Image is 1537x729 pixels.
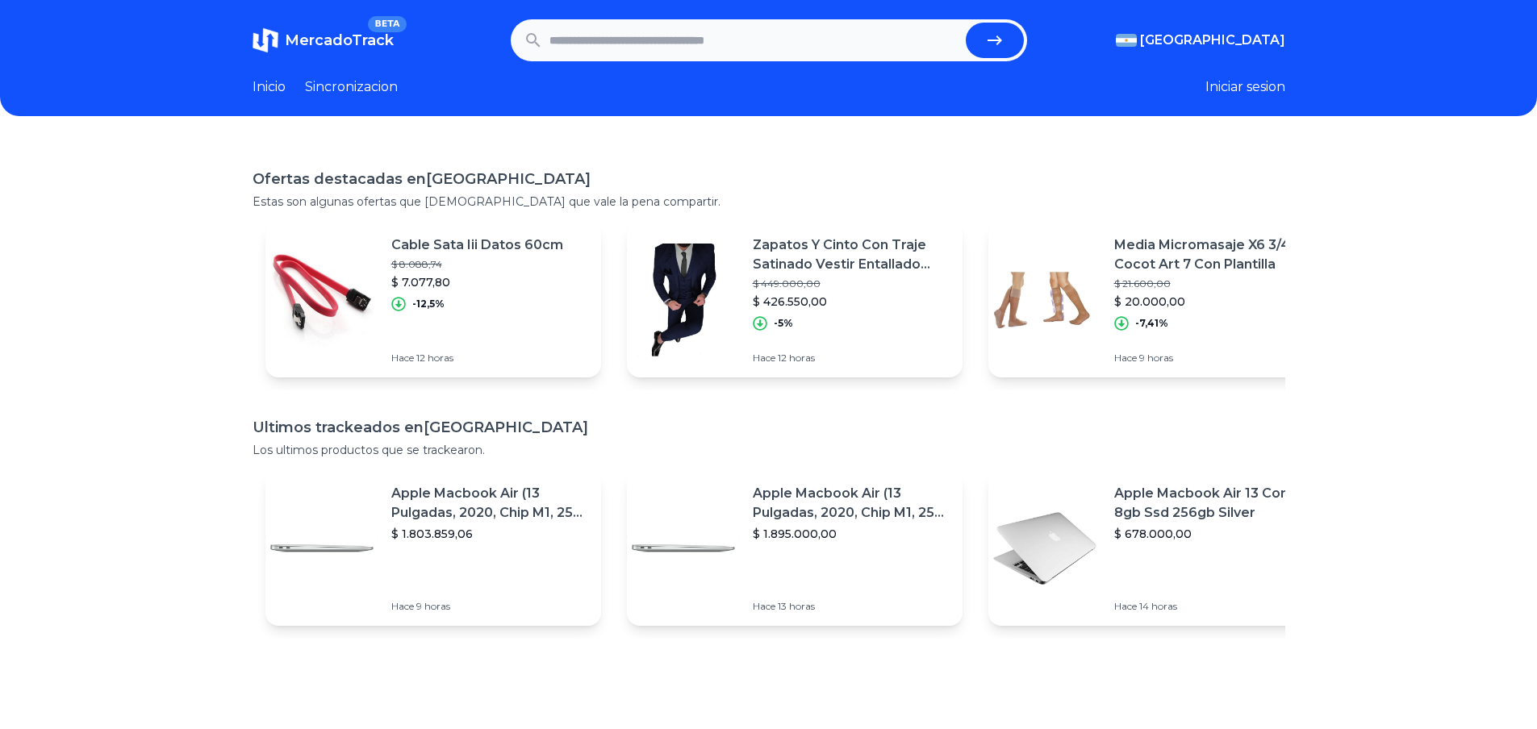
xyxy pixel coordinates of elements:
[1114,600,1311,613] p: Hace 14 horas
[265,492,378,605] img: Featured image
[253,77,286,97] a: Inicio
[253,416,1285,439] h1: Ultimos trackeados en [GEOGRAPHIC_DATA]
[753,294,950,310] p: $ 426.550,00
[391,352,563,364] p: Hace 12 horas
[391,600,588,613] p: Hace 9 horas
[627,223,963,377] a: Featured imageZapatos Y Cinto Con Traje Satinado Vestir Entallado Import$ 449.000,00$ 426.550,00-...
[988,492,1101,605] img: Featured image
[253,442,1285,458] p: Los ultimos productos que se trackearon.
[1114,277,1311,290] p: $ 21.600,00
[253,27,278,53] img: MercadoTrack
[753,526,950,542] p: $ 1.895.000,00
[1114,484,1311,523] p: Apple Macbook Air 13 Core I5 8gb Ssd 256gb Silver
[753,352,950,364] p: Hace 12 horas
[1114,526,1311,542] p: $ 678.000,00
[265,471,601,626] a: Featured imageApple Macbook Air (13 Pulgadas, 2020, Chip M1, 256 Gb De Ssd, 8 Gb De Ram) - Plata$...
[391,484,588,523] p: Apple Macbook Air (13 Pulgadas, 2020, Chip M1, 256 Gb De Ssd, 8 Gb De Ram) - Plata
[988,471,1324,626] a: Featured imageApple Macbook Air 13 Core I5 8gb Ssd 256gb Silver$ 678.000,00Hace 14 horas
[1114,235,1311,274] p: Media Micromasaje X6 3/4 Cocot Art 7 Con Plantilla
[412,298,445,310] p: -12,5%
[253,168,1285,190] h1: Ofertas destacadas en [GEOGRAPHIC_DATA]
[305,77,398,97] a: Sincronizacion
[988,244,1101,356] img: Featured image
[988,223,1324,377] a: Featured imageMedia Micromasaje X6 3/4 Cocot Art 7 Con Plantilla$ 21.600,00$ 20.000,00-7,41%Hace ...
[753,277,950,290] p: $ 449.000,00
[1205,77,1285,97] button: Iniciar sesion
[1116,31,1285,50] button: [GEOGRAPHIC_DATA]
[253,194,1285,210] p: Estas son algunas ofertas que [DEMOGRAPHIC_DATA] que vale la pena compartir.
[391,526,588,542] p: $ 1.803.859,06
[391,274,563,290] p: $ 7.077,80
[1114,294,1311,310] p: $ 20.000,00
[753,600,950,613] p: Hace 13 horas
[627,492,740,605] img: Featured image
[1114,352,1311,364] p: Hace 9 horas
[1140,31,1285,50] span: [GEOGRAPHIC_DATA]
[253,27,394,53] a: MercadoTrackBETA
[753,484,950,523] p: Apple Macbook Air (13 Pulgadas, 2020, Chip M1, 256 Gb De Ssd, 8 Gb De Ram) - Plata
[627,244,740,356] img: Featured image
[391,258,563,271] p: $ 8.088,74
[285,31,394,49] span: MercadoTrack
[627,471,963,626] a: Featured imageApple Macbook Air (13 Pulgadas, 2020, Chip M1, 256 Gb De Ssd, 8 Gb De Ram) - Plata$...
[368,16,406,32] span: BETA
[753,235,950,274] p: Zapatos Y Cinto Con Traje Satinado Vestir Entallado Import
[265,244,378,356] img: Featured image
[1135,317,1168,330] p: -7,41%
[774,317,793,330] p: -5%
[1116,34,1137,47] img: Argentina
[391,235,563,255] p: Cable Sata Iii Datos 60cm
[265,223,601,377] a: Featured imageCable Sata Iii Datos 60cm$ 8.088,74$ 7.077,80-12,5%Hace 12 horas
